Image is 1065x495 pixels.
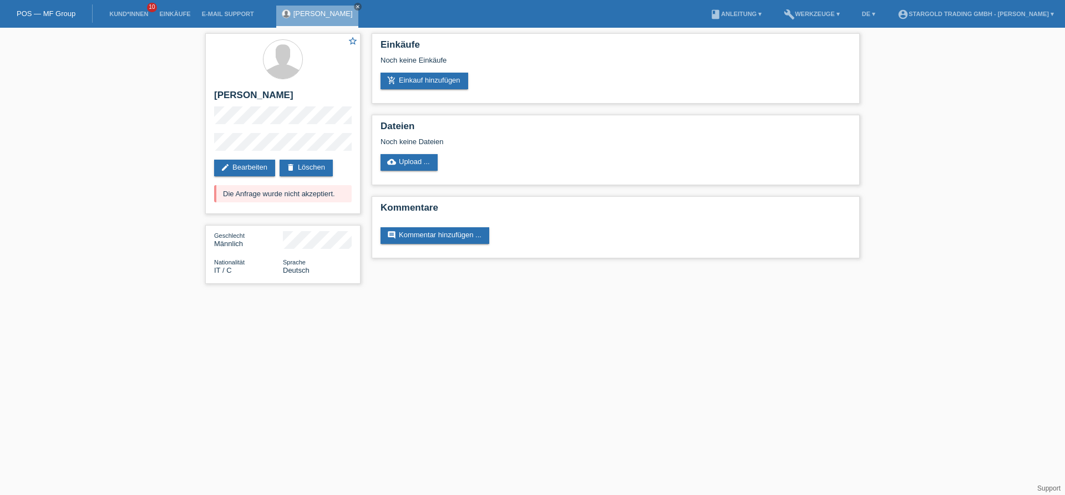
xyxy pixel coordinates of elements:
i: close [355,4,361,9]
h2: Einkäufe [381,39,851,56]
div: Männlich [214,231,283,248]
a: commentKommentar hinzufügen ... [381,227,489,244]
h2: [PERSON_NAME] [214,90,352,106]
a: bookAnleitung ▾ [704,11,767,17]
span: Nationalität [214,259,245,266]
a: star_border [348,36,358,48]
a: add_shopping_cartEinkauf hinzufügen [381,73,468,89]
a: cloud_uploadUpload ... [381,154,438,171]
i: star_border [348,36,358,46]
i: build [784,9,795,20]
a: Support [1037,484,1061,492]
i: comment [387,231,396,239]
div: Noch keine Dateien [381,137,719,146]
a: close [354,3,362,11]
a: editBearbeiten [214,160,275,176]
i: add_shopping_cart [387,76,396,85]
h2: Dateien [381,121,851,137]
a: DE ▾ [856,11,881,17]
a: E-Mail Support [196,11,260,17]
span: Deutsch [283,266,310,274]
i: book [710,9,721,20]
i: delete [286,163,295,172]
h2: Kommentare [381,202,851,219]
div: Die Anfrage wurde nicht akzeptiert. [214,185,352,202]
a: Kund*innen [104,11,154,17]
span: Geschlecht [214,232,245,239]
i: cloud_upload [387,157,396,166]
a: buildWerkzeuge ▾ [778,11,845,17]
span: Sprache [283,259,306,266]
a: [PERSON_NAME] [293,9,353,18]
a: POS — MF Group [17,9,75,18]
a: Einkäufe [154,11,196,17]
div: Noch keine Einkäufe [381,56,851,73]
i: account_circle [897,9,909,20]
span: Italien / C / 08.05.1973 [214,266,232,274]
a: deleteLöschen [280,160,333,176]
a: account_circleStargold Trading GmbH - [PERSON_NAME] ▾ [892,11,1059,17]
span: 10 [147,3,157,12]
i: edit [221,163,230,172]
